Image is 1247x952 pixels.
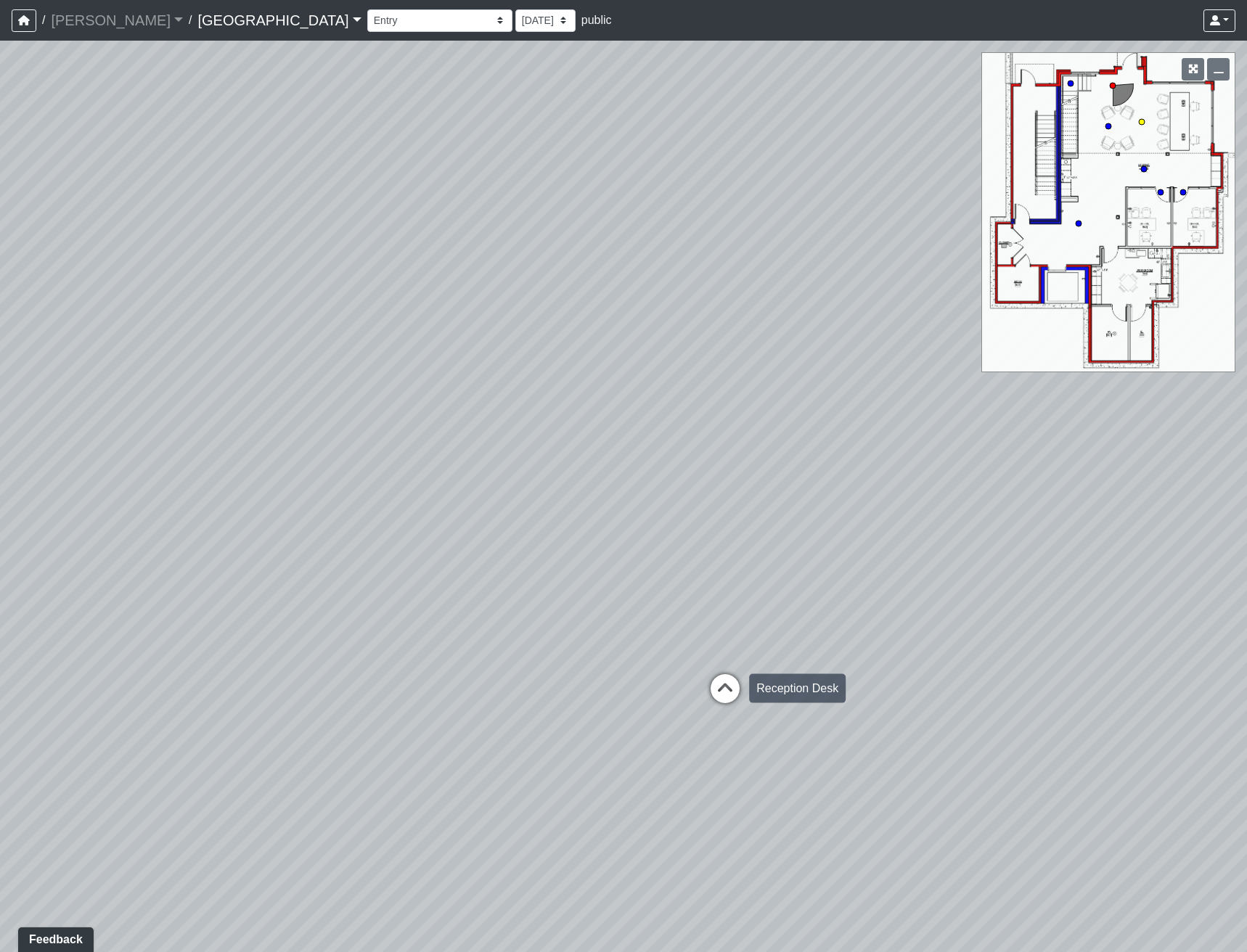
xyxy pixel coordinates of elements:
[197,6,361,35] a: [GEOGRAPHIC_DATA]
[11,923,97,952] iframe: Ybug feedback widget
[36,6,51,35] span: /
[749,674,846,703] div: Reception Desk
[581,14,612,26] span: public
[51,6,183,35] a: [PERSON_NAME]
[183,6,197,35] span: /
